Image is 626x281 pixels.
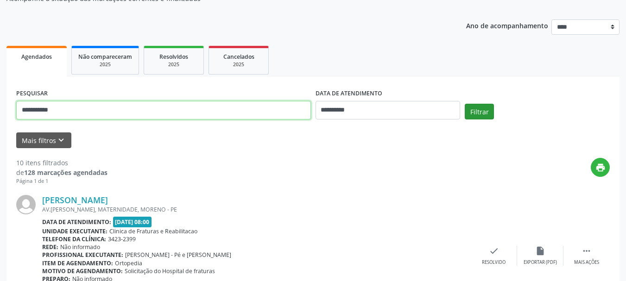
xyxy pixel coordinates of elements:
[42,251,123,259] b: Profissional executante:
[42,195,108,205] a: [PERSON_NAME]
[524,259,557,266] div: Exportar (PDF)
[595,162,606,173] i: print
[78,61,132,68] div: 2025
[16,132,71,149] button: Mais filtroskeyboard_arrow_down
[21,53,52,61] span: Agendados
[78,53,132,61] span: Não compareceram
[16,177,107,185] div: Página 1 de 1
[125,251,231,259] span: [PERSON_NAME] - Pé e [PERSON_NAME]
[16,158,107,168] div: 10 itens filtrados
[115,259,142,267] span: Ortopedia
[535,246,545,256] i: insert_drive_file
[215,61,262,68] div: 2025
[125,267,215,275] span: Solicitação do Hospital de fraturas
[16,87,48,101] label: PESQUISAR
[56,135,66,145] i: keyboard_arrow_down
[42,218,111,226] b: Data de atendimento:
[113,217,152,227] span: [DATE] 08:00
[151,61,197,68] div: 2025
[108,235,136,243] span: 3423-2399
[159,53,188,61] span: Resolvidos
[482,259,506,266] div: Resolvido
[223,53,254,61] span: Cancelados
[582,246,592,256] i: 
[42,267,123,275] b: Motivo de agendamento:
[466,19,548,31] p: Ano de acompanhamento
[591,158,610,177] button: print
[42,235,106,243] b: Telefone da clínica:
[42,206,471,213] div: AV.[PERSON_NAME], MATERNIDADE, MORENO - PE
[574,259,599,266] div: Mais ações
[24,168,107,177] strong: 128 marcações agendadas
[60,243,100,251] span: Não informado
[16,195,36,214] img: img
[16,168,107,177] div: de
[316,87,382,101] label: DATA DE ATENDIMENTO
[109,227,197,235] span: Clinica de Fraturas e Reabilitacao
[42,227,107,235] b: Unidade executante:
[42,243,58,251] b: Rede:
[489,246,499,256] i: check
[42,259,113,267] b: Item de agendamento:
[465,104,494,119] button: Filtrar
